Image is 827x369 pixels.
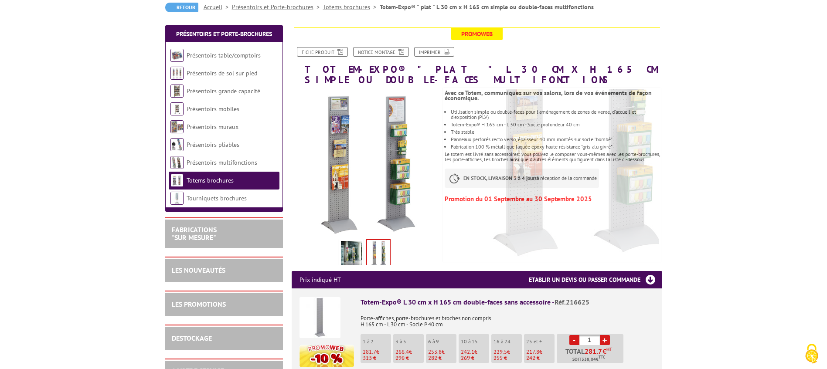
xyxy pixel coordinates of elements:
[165,3,198,12] a: Retour
[599,355,605,359] sup: TTC
[493,348,507,355] span: 229.5
[395,339,424,345] p: 3 à 5
[187,176,234,184] a: Totems brochures
[361,309,654,328] p: Porte-affiches, porte-brochures et broches non compris H 165 cm - L 30 cm - Socle P 40 cm
[292,89,439,236] img: totems_exposition_216625.jpg
[187,194,247,202] a: Tourniquets brochures
[395,348,409,355] span: 266.4
[204,3,232,11] a: Accueil
[363,348,376,355] span: 281.7
[170,49,184,62] img: Présentoirs table/comptoirs
[367,240,390,267] img: totems_exposition_216625.jpg
[395,355,424,361] p: 296 €
[323,3,380,11] a: Totems brochures
[187,105,239,113] a: Présentoirs mobiles
[796,339,827,369] button: Cookies (fenêtre modale)
[170,156,184,169] img: Présentoirs multifonctions
[341,241,362,268] img: totem_exposition_l30cm_h165cm_simple_double_face_sans_accssoires_216625.jpg
[428,349,456,355] p: €
[600,335,610,345] a: +
[555,298,589,306] span: Réf.216625
[801,343,823,365] img: Cookies (fenêtre modale)
[187,123,238,131] a: Présentoirs muraux
[299,297,340,338] img: Totem-Expo® L 30 cm x H 165 cm double-faces sans accessoire
[461,349,489,355] p: €
[299,271,341,288] p: Prix indiqué HT
[363,355,391,361] p: 313 €
[172,266,225,274] a: LES NOUVEAUTÉS
[187,159,257,166] a: Présentoirs multifonctions
[569,335,579,345] a: -
[526,348,539,355] span: 217.8
[363,349,391,355] p: €
[187,87,260,95] a: Présentoirs grande capacité
[461,355,489,361] p: 269 €
[170,102,184,115] img: Présentoirs mobiles
[170,67,184,80] img: Présentoirs de sol sur pied
[559,348,623,363] p: Total
[606,346,612,352] sup: HT
[445,85,668,206] div: Le totem est livré sans accessoires: vous pouvez le composer vous-mêmes avec les porte-brochures,...
[572,356,605,363] span: Soit €
[395,349,424,355] p: €
[529,271,662,288] h3: Etablir un devis ou passer commande
[297,47,348,57] a: Fiche produit
[170,138,184,151] img: Présentoirs pliables
[582,356,596,363] span: 338,04
[172,334,212,342] a: DESTOCKAGE
[585,348,602,355] span: 281.7
[187,141,239,149] a: Présentoirs pliables
[172,225,217,242] a: FABRICATIONS"Sur Mesure"
[428,355,456,361] p: 282 €
[493,355,522,361] p: 255 €
[299,345,354,367] img: promotion
[493,339,522,345] p: 16 à 24
[461,348,474,355] span: 242.1
[176,30,272,38] a: Présentoirs et Porte-brochures
[428,348,442,355] span: 253.8
[187,69,257,77] a: Présentoirs de sol sur pied
[172,300,226,308] a: LES PROMOTIONS
[380,3,594,11] li: Totem-Expo® " plat " L 30 cm x H 165 cm simple ou double-faces multifonctions
[461,339,489,345] p: 10 à 15
[526,355,555,361] p: 242 €
[361,297,654,307] div: Totem-Expo® L 30 cm x H 165 cm double-faces sans accessoire -
[170,174,184,187] img: Totems brochures
[451,28,503,40] span: Promoweb
[493,349,522,355] p: €
[526,349,555,355] p: €
[170,120,184,133] img: Présentoirs muraux
[602,348,606,355] span: €
[232,3,323,11] a: Présentoirs et Porte-brochures
[363,339,391,345] p: 1 à 2
[353,47,409,57] a: Notice Montage
[187,51,261,59] a: Présentoirs table/comptoirs
[526,339,555,345] p: 25 et +
[170,85,184,98] img: Présentoirs grande capacité
[414,47,454,57] a: Imprimer
[428,339,456,345] p: 6 à 9
[170,192,184,205] img: Tourniquets brochures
